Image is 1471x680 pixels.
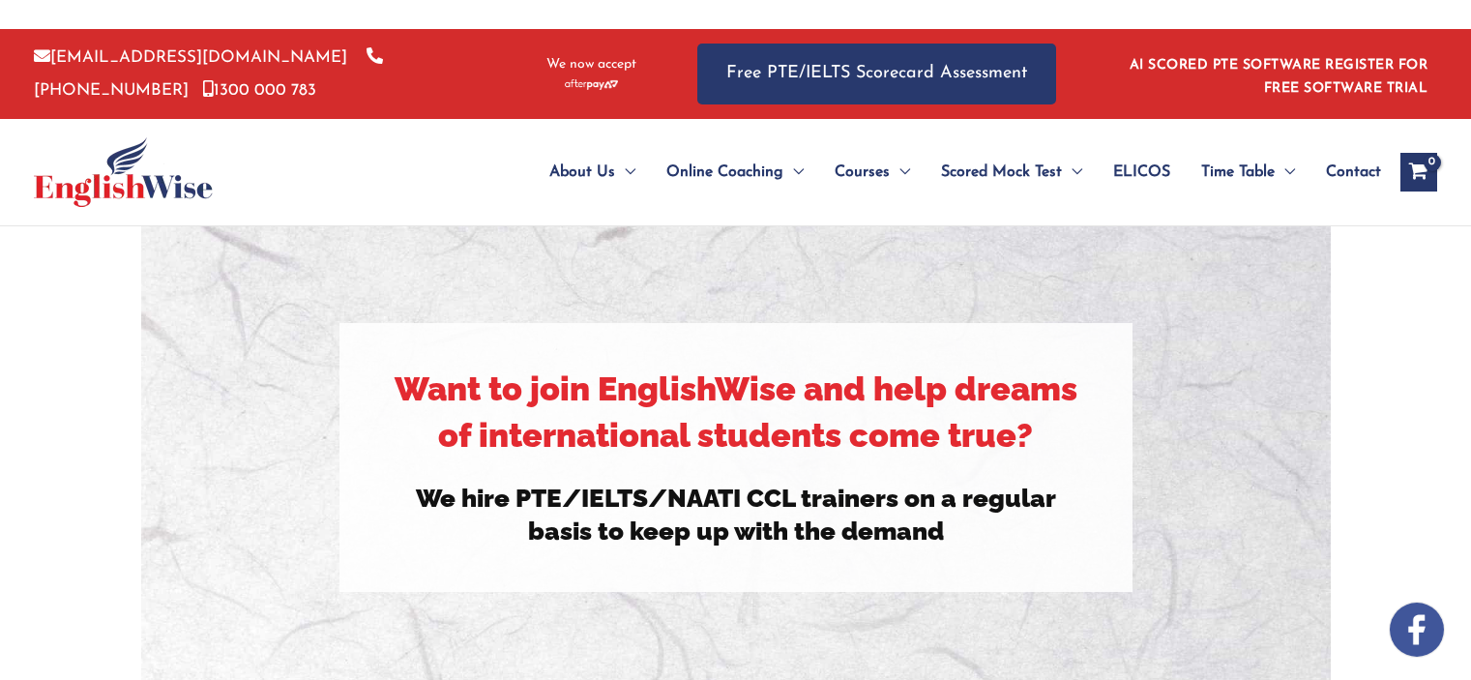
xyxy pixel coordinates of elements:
img: Afterpay-Logo [565,79,618,90]
a: Online CoachingMenu Toggle [651,138,819,206]
a: [EMAIL_ADDRESS][DOMAIN_NAME] [34,49,347,66]
span: Menu Toggle [1062,138,1082,206]
a: ELICOS [1098,138,1186,206]
a: Contact [1310,138,1381,206]
span: Contact [1326,138,1381,206]
img: white-facebook.png [1390,603,1444,657]
span: We now accept [546,55,636,74]
span: Online Coaching [666,138,783,206]
a: About UsMenu Toggle [534,138,651,206]
span: Menu Toggle [615,138,635,206]
a: [PHONE_NUMBER] [34,49,383,98]
strong: Want to join EnglishWise and help dreams of international students come true? [395,370,1077,455]
a: Time TableMenu Toggle [1186,138,1310,206]
span: Menu Toggle [890,138,910,206]
a: AI SCORED PTE SOFTWARE REGISTER FOR FREE SOFTWARE TRIAL [1130,58,1428,96]
a: Scored Mock TestMenu Toggle [926,138,1098,206]
img: cropped-ew-logo [34,137,213,207]
a: CoursesMenu Toggle [819,138,926,206]
nav: Site Navigation: Main Menu [503,138,1381,206]
span: ELICOS [1113,138,1170,206]
span: Courses [835,138,890,206]
h3: We hire PTE/IELTS/NAATI CCL trainers on a regular basis to keep up with the demand [393,483,1079,548]
a: Free PTE/IELTS Scorecard Assessment [697,44,1056,104]
span: Menu Toggle [783,138,804,206]
span: Time Table [1201,138,1275,206]
aside: Header Widget 1 [1118,43,1437,105]
a: 1300 000 783 [203,82,316,99]
span: About Us [549,138,615,206]
a: View Shopping Cart, empty [1400,153,1437,192]
span: Menu Toggle [1275,138,1295,206]
span: Scored Mock Test [941,138,1062,206]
